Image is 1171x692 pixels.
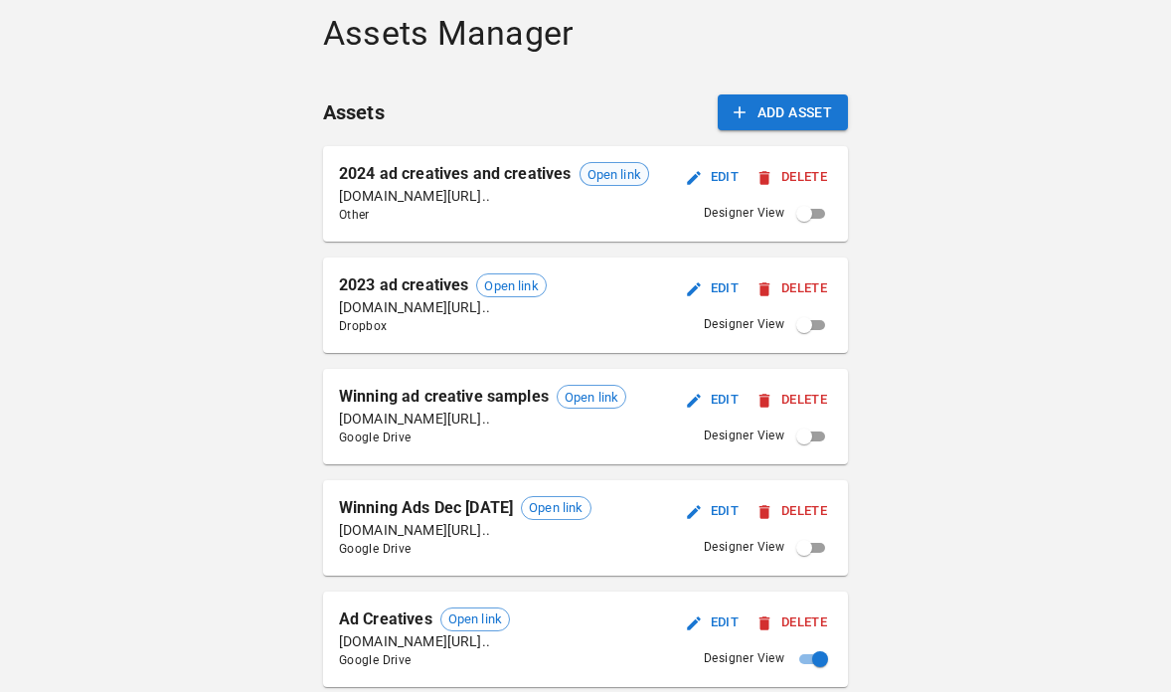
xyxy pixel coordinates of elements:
[339,162,572,186] p: 2024 ad creatives and creatives
[476,273,546,297] div: Open link
[581,165,648,185] span: Open link
[323,96,385,128] h6: Assets
[681,607,745,638] button: Edit
[704,538,784,558] span: Designer View
[681,496,745,527] button: Edit
[339,186,649,206] p: [DOMAIN_NAME][URL]..
[441,609,509,629] span: Open link
[681,385,745,416] button: Edit
[704,204,784,224] span: Designer View
[718,94,849,131] button: Add Asset
[753,273,832,304] button: Delete
[323,13,848,55] h4: Assets Manager
[522,498,589,518] span: Open link
[339,651,510,671] span: Google Drive
[704,315,784,335] span: Designer View
[339,496,513,520] p: Winning Ads Dec [DATE]
[339,317,547,337] span: Dropbox
[339,631,510,651] p: [DOMAIN_NAME][URL]..
[440,607,510,631] div: Open link
[339,385,549,409] p: Winning ad creative samples
[339,429,626,448] span: Google Drive
[704,427,784,446] span: Designer View
[521,496,590,520] div: Open link
[339,409,626,429] p: [DOMAIN_NAME][URL]..
[580,162,649,186] div: Open link
[681,162,745,193] button: Edit
[339,297,547,317] p: [DOMAIN_NAME][URL]..
[557,385,626,409] div: Open link
[477,276,545,296] span: Open link
[558,388,625,408] span: Open link
[339,206,649,226] span: Other
[339,540,591,560] span: Google Drive
[753,385,832,416] button: Delete
[753,496,832,527] button: Delete
[704,649,784,669] span: Designer View
[753,607,832,638] button: Delete
[339,273,469,297] p: 2023 ad creatives
[339,607,432,631] p: Ad Creatives
[339,520,591,540] p: [DOMAIN_NAME][URL]..
[753,162,832,193] button: Delete
[681,273,745,304] button: Edit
